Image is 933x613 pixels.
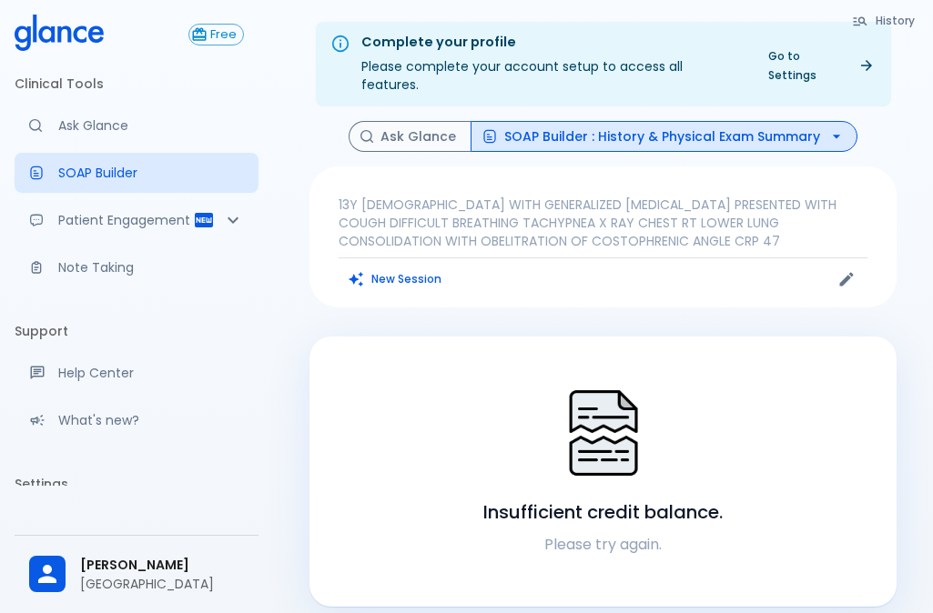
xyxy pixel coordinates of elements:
[188,24,244,45] button: Free
[15,400,259,440] div: Recent updates and feature releases
[58,116,244,135] p: Ask Glance
[15,247,259,287] a: Advanced note-taking
[757,43,884,88] a: Go to Settings
[188,24,259,45] a: Click to view or change your subscription
[349,121,472,153] button: Ask Glance
[843,7,926,34] button: History
[80,556,244,575] span: [PERSON_NAME]
[15,353,259,393] a: Get help from our support team
[58,411,244,429] p: What's new?
[15,200,259,240] div: Patient Reports & Referrals
[361,33,743,53] div: Complete your profile
[15,153,259,193] a: Docugen: Compose a clinical documentation in seconds
[15,309,259,353] li: Support
[361,27,743,101] div: Please complete your account setup to access all features.
[15,62,259,106] li: Clinical Tools
[15,106,259,146] a: Moramiz: Find ICD10AM codes instantly
[833,266,860,293] button: Edit
[80,575,244,593] p: [GEOGRAPHIC_DATA]
[339,266,452,292] button: Clears all inputs and results.
[58,258,244,276] p: Note Taking
[58,211,193,229] p: Patient Engagement
[58,364,244,382] p: Help Center
[15,462,259,506] li: Settings
[558,387,649,478] img: Search Not Found
[204,28,243,42] span: Free
[15,543,259,606] div: [PERSON_NAME][GEOGRAPHIC_DATA]
[339,196,867,250] p: 13Y [DEMOGRAPHIC_DATA] WITH GENERALIZED [MEDICAL_DATA] PRESENTED WITH COUGH DIFFICULT BREATHING T...
[58,164,244,182] p: SOAP Builder
[471,121,857,153] button: SOAP Builder : History & Physical Exam Summary
[331,534,875,556] p: Please try again.
[483,497,723,527] h6: Insufficient credit balance.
